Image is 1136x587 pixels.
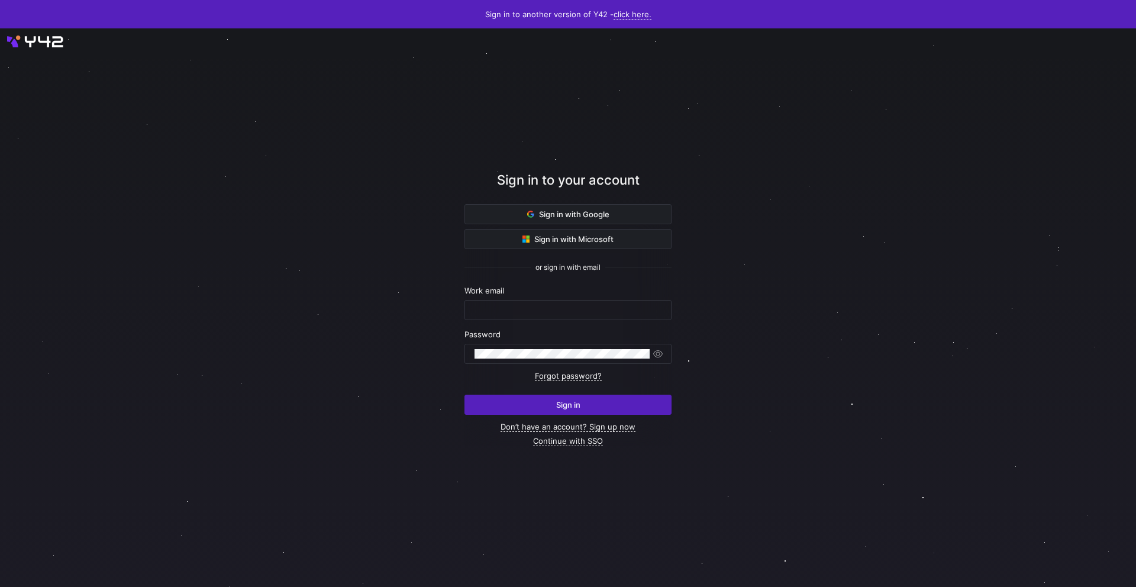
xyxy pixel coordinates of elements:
[535,263,601,272] span: or sign in with email
[464,395,672,415] button: Sign in
[527,209,609,219] span: Sign in with Google
[501,422,635,432] a: Don’t have an account? Sign up now
[464,204,672,224] button: Sign in with Google
[464,286,504,295] span: Work email
[464,229,672,249] button: Sign in with Microsoft
[614,9,651,20] a: click here.
[533,436,603,446] a: Continue with SSO
[464,170,672,204] div: Sign in to your account
[522,234,614,244] span: Sign in with Microsoft
[556,400,580,409] span: Sign in
[464,330,501,339] span: Password
[535,371,602,381] a: Forgot password?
